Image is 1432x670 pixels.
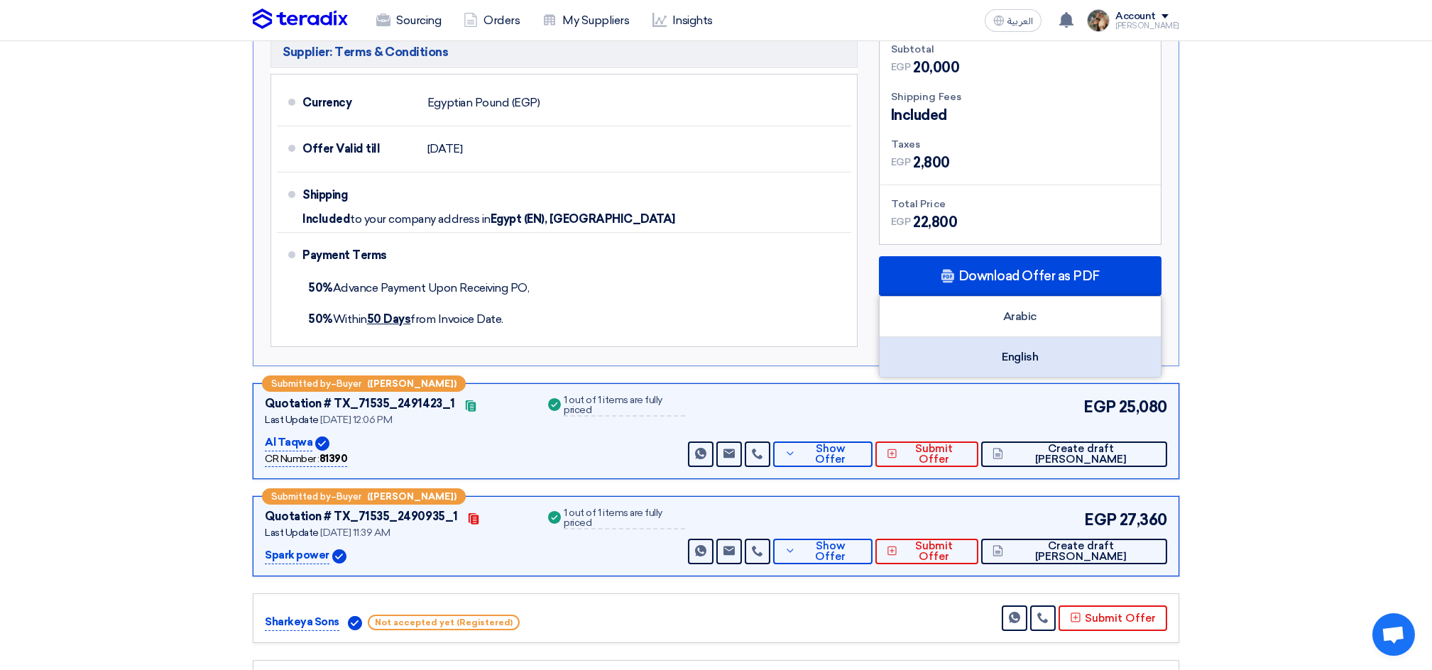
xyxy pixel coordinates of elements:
[332,549,346,564] img: Verified Account
[348,616,362,630] img: Verified Account
[1007,16,1033,26] span: العربية
[564,508,684,529] div: 1 out of 1 items are fully priced
[270,35,858,68] h5: Supplier: Terms & Conditions
[913,57,959,78] span: 20,000
[265,614,339,631] p: Sharkeya Sons
[302,212,350,226] span: Included
[302,178,416,212] div: Shipping
[262,375,466,392] div: –
[981,539,1167,564] button: Create draft [PERSON_NAME]
[880,297,1161,337] div: Arabic
[271,492,331,501] span: Submitted by
[452,5,531,36] a: Orders
[265,547,329,564] p: Spark power
[985,9,1042,32] button: العربية
[315,436,329,451] img: Verified Account
[891,42,1149,57] div: Subtotal
[1119,395,1167,419] span: 25,080
[1007,444,1156,465] span: Create draft [PERSON_NAME]
[1087,9,1110,32] img: file_1710751448746.jpg
[799,444,861,465] span: Show Offer
[1059,605,1167,631] button: Submit Offer
[891,155,911,170] span: EGP
[308,312,333,326] strong: 50%
[891,60,911,75] span: EGP
[337,492,361,501] span: Buyer
[367,379,457,388] b: ([PERSON_NAME])
[875,539,978,564] button: Submit Offer
[271,379,331,388] span: Submitted by
[302,132,416,166] div: Offer Valid till
[1115,11,1156,23] div: Account
[913,212,957,233] span: 22,800
[1007,541,1156,562] span: Create draft [PERSON_NAME]
[265,414,319,426] span: Last Update
[891,89,1149,104] div: Shipping Fees
[337,379,361,388] span: Buyer
[1372,613,1415,656] div: Open chat
[265,527,319,539] span: Last Update
[265,434,312,451] p: Al Taqwa
[773,539,873,564] button: Show Offer
[799,541,861,562] span: Show Offer
[1115,22,1179,30] div: [PERSON_NAME]
[365,5,452,36] a: Sourcing
[901,444,967,465] span: Submit Offer
[308,312,503,326] span: Within from Invoice Date.
[1084,508,1117,532] span: EGP
[319,453,348,465] b: 81390
[880,337,1161,377] div: English
[265,508,458,525] div: Quotation # TX_71535_2490935_1
[981,441,1167,467] button: Create draft [PERSON_NAME]
[367,492,457,501] b: ([PERSON_NAME])
[427,89,540,116] div: Egyptian Pound (EGP)
[302,86,416,120] div: Currency
[302,238,834,273] div: Payment Terms
[308,281,529,295] span: Advance Payment Upon Receiving PO,
[773,441,873,467] button: Show Offer
[308,281,333,295] strong: 50%
[891,104,947,126] span: Included
[350,212,491,226] span: to your company address in
[368,615,520,630] span: Not accepted yet (Registered)
[901,541,967,562] span: Submit Offer
[262,488,466,505] div: –
[891,137,1149,152] div: Taxes
[265,395,455,412] div: Quotation # TX_71535_2491423_1
[641,5,724,36] a: Insights
[320,527,390,539] span: [DATE] 11:39 AM
[875,441,978,467] button: Submit Offer
[367,312,411,326] u: 50 Days
[320,414,392,426] span: [DATE] 12:06 PM
[958,270,1100,282] span: Download Offer as PDF
[253,9,348,30] img: Teradix logo
[491,212,675,226] span: Egypt (EN), [GEOGRAPHIC_DATA]
[1083,395,1116,419] span: EGP
[564,395,684,417] div: 1 out of 1 items are fully priced
[891,214,911,229] span: EGP
[891,197,1149,212] div: Total Price
[427,142,462,156] span: [DATE]
[1120,508,1167,532] span: 27,360
[913,152,950,173] span: 2,800
[265,451,347,467] div: CR Number :
[531,5,640,36] a: My Suppliers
